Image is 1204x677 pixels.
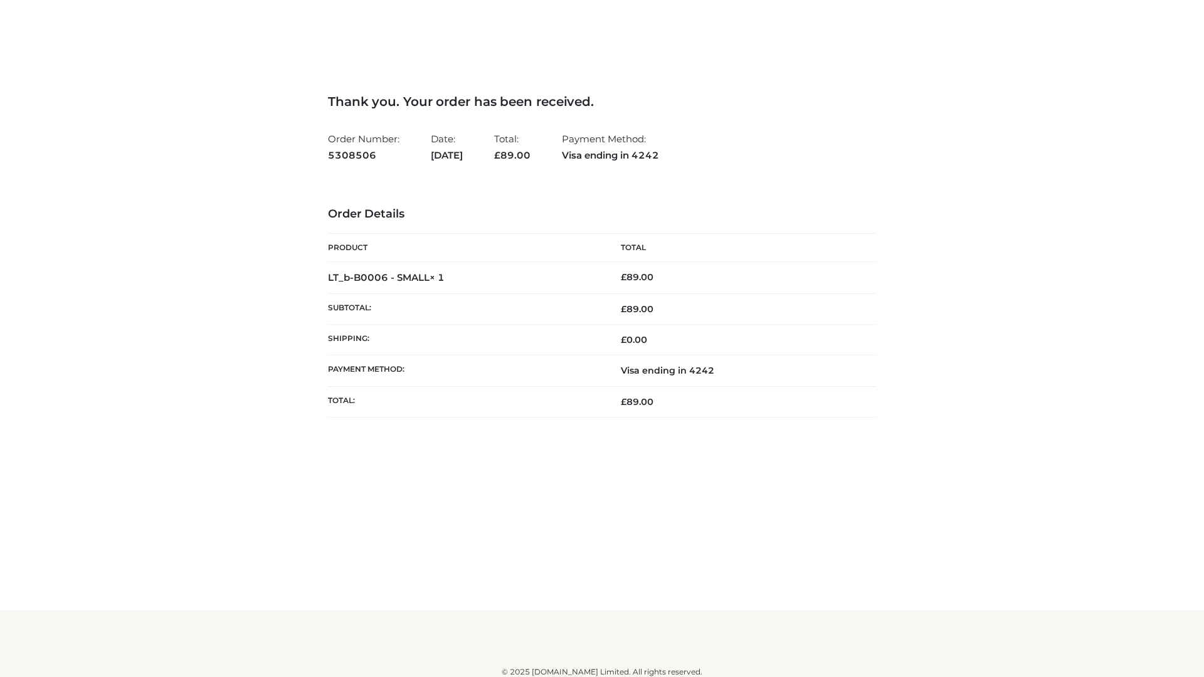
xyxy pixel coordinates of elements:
th: Product [328,234,602,262]
th: Shipping: [328,325,602,355]
span: 89.00 [621,303,653,315]
th: Total: [328,386,602,417]
strong: × 1 [430,271,445,283]
th: Total [602,234,876,262]
li: Order Number: [328,128,399,166]
th: Payment method: [328,355,602,386]
h3: Thank you. Your order has been received. [328,94,876,109]
span: £ [494,149,500,161]
h3: Order Details [328,207,876,221]
span: £ [621,303,626,315]
span: 89.00 [621,396,653,407]
th: Subtotal: [328,293,602,324]
li: Date: [431,128,463,166]
li: Payment Method: [562,128,659,166]
span: £ [621,334,626,345]
strong: 5308506 [328,147,399,164]
strong: [DATE] [431,147,463,164]
strong: Visa ending in 4242 [562,147,659,164]
bdi: 0.00 [621,334,647,345]
span: £ [621,271,626,283]
span: 89.00 [494,149,531,161]
span: £ [621,396,626,407]
li: Total: [494,128,531,166]
bdi: 89.00 [621,271,653,283]
td: Visa ending in 4242 [602,355,876,386]
strong: LT_b-B0006 - SMALL [328,271,445,283]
